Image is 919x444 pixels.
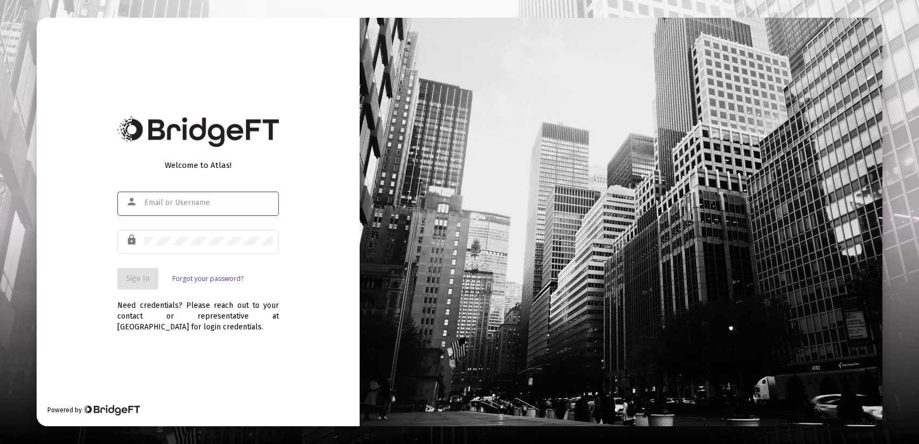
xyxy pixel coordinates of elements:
img: Bridge Financial Technology Logo [83,405,139,415]
button: Sign In [117,268,158,290]
div: Need credentials? Please reach out to your contact or representative at [GEOGRAPHIC_DATA] for log... [117,290,279,333]
mat-icon: person [126,195,139,208]
div: Powered by [47,405,139,415]
mat-icon: lock [126,234,139,246]
span: Sign In [126,274,150,283]
input: Email or Username [144,199,273,207]
div: Welcome to Atlas! [117,160,279,171]
img: Bridge Financial Technology Logo [117,116,279,147]
a: Forgot your password? [172,273,243,284]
